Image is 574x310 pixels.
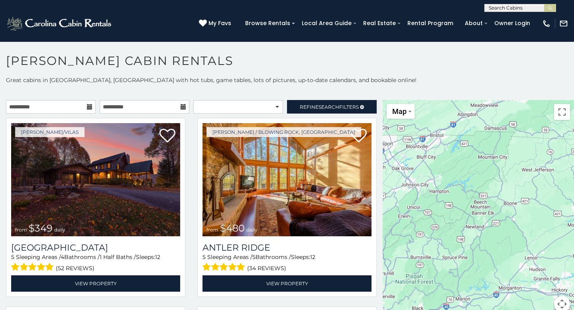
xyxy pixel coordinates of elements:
[220,222,245,234] span: $480
[359,17,400,29] a: Real Estate
[202,253,206,261] span: 5
[208,19,231,27] span: My Favs
[11,253,180,273] div: Sleeping Areas / Bathrooms / Sleeps:
[318,104,339,110] span: Search
[100,253,136,261] span: 1 Half Baths /
[54,227,65,233] span: daily
[202,275,372,292] a: View Property
[61,253,64,261] span: 4
[206,227,218,233] span: from
[11,242,180,253] a: [GEOGRAPHIC_DATA]
[155,253,160,261] span: 12
[56,263,94,273] span: (52 reviews)
[252,253,256,261] span: 5
[202,123,372,236] img: Antler Ridge
[310,253,315,261] span: 12
[559,19,568,28] img: mail-regular-white.png
[403,17,457,29] a: Rental Program
[246,227,258,233] span: daily
[199,19,233,28] a: My Favs
[392,107,407,116] span: Map
[15,227,27,233] span: from
[300,104,359,110] span: Refine Filters
[11,123,180,236] img: Diamond Creek Lodge
[11,275,180,292] a: View Property
[490,17,534,29] a: Owner Login
[206,127,361,137] a: [PERSON_NAME] / Blowing Rock, [GEOGRAPHIC_DATA]
[15,127,85,137] a: [PERSON_NAME]/Vilas
[11,242,180,253] h3: Diamond Creek Lodge
[287,100,377,114] a: RefineSearchFilters
[554,104,570,120] button: Toggle fullscreen view
[202,123,372,236] a: Antler Ridge from $480 daily
[241,17,294,29] a: Browse Rentals
[202,253,372,273] div: Sleeping Areas / Bathrooms / Sleeps:
[11,123,180,236] a: Diamond Creek Lodge from $349 daily
[29,222,53,234] span: $349
[387,104,415,119] button: Change map style
[542,19,551,28] img: phone-regular-white.png
[6,16,114,31] img: White-1-2.png
[11,253,14,261] span: 5
[298,17,356,29] a: Local Area Guide
[247,263,286,273] span: (34 reviews)
[461,17,487,29] a: About
[202,242,372,253] a: Antler Ridge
